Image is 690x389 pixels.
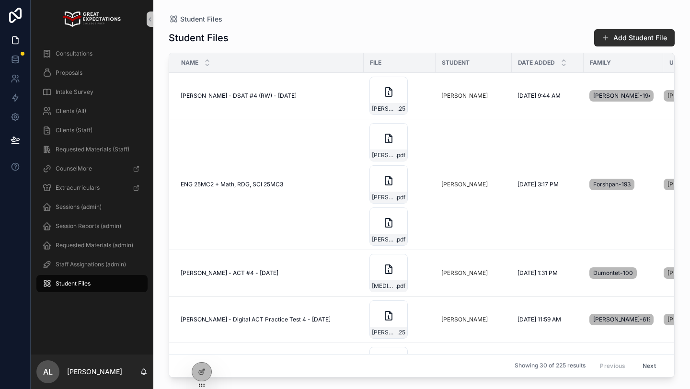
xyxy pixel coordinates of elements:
[181,316,331,323] span: [PERSON_NAME] - Digital ACT Practice Test 4 - [DATE]
[36,256,148,273] a: Staff Assignations (admin)
[517,269,558,277] span: [DATE] 1:31 PM
[56,146,129,153] span: Requested Materials (Staff)
[56,184,100,192] span: Extracurriculars
[441,92,506,100] a: [PERSON_NAME]
[36,122,148,139] a: Clients (Staff)
[517,92,578,100] a: [DATE] 9:44 AM
[589,265,657,281] a: Dumontet-100
[397,329,405,336] span: .25
[372,329,397,336] span: [PERSON_NAME]---Digital-ACT-Practice-Test-4---8.30
[397,105,405,113] span: .25
[593,269,633,277] span: Dumontet-100
[593,92,650,100] span: [PERSON_NAME]-194
[181,316,358,323] a: [PERSON_NAME] - Digital ACT Practice Test 4 - [DATE]
[181,92,358,100] a: [PERSON_NAME] - DSAT #4 (RW) - [DATE]
[36,83,148,101] a: Intake Survey
[442,59,470,67] span: Student
[56,88,93,96] span: Intake Survey
[395,236,405,243] span: .pdf
[441,181,506,188] a: [PERSON_NAME]
[36,275,148,292] a: Student Files
[181,181,283,188] span: ENG 25MC2 + Math, RDG, SCI 25MC3
[517,92,561,100] span: [DATE] 9:44 AM
[517,316,578,323] a: [DATE] 11:59 AM
[441,316,488,323] a: [PERSON_NAME]
[517,181,559,188] span: [DATE] 3:17 PM
[181,269,278,277] span: [PERSON_NAME] - ACT #4 - [DATE]
[593,316,650,323] span: [PERSON_NAME]-619
[181,59,198,67] span: Name
[56,280,91,287] span: Student Files
[369,347,430,385] a: [PERSON_NAME]-Forshpan---ACT-25MC2---08_30_2025.pdf
[594,29,675,46] button: Add Student File
[56,165,92,172] span: CounselMore
[180,14,222,24] span: Student Files
[441,92,488,100] a: [PERSON_NAME]
[441,316,506,323] a: [PERSON_NAME]
[36,237,148,254] a: Requested Materials (admin)
[593,181,631,188] span: Forshpan-193
[181,269,358,277] a: [PERSON_NAME] - ACT #4 - [DATE]
[43,366,53,378] span: AL
[63,11,120,27] img: App logo
[36,103,148,120] a: Clients (All)
[169,31,229,45] h1: Student Files
[395,282,405,290] span: .pdf
[372,282,395,290] span: [MEDICAL_DATA]́l-Dumontet---ACT-25MC4---08_30_2025
[636,358,663,373] button: Next
[56,126,92,134] span: Clients (Staff)
[36,198,148,216] a: Sessions (admin)
[589,88,657,103] a: [PERSON_NAME]-194
[56,107,86,115] span: Clients (All)
[372,194,395,201] span: [PERSON_NAME]-Forshpan---ACT-25MC3---08_30_2025-(Math)
[67,367,122,377] p: [PERSON_NAME]
[56,241,133,249] span: Requested Materials (admin)
[36,45,148,62] a: Consultations
[56,50,92,57] span: Consultations
[169,14,222,24] a: Student Files
[589,312,657,327] a: [PERSON_NAME]-619
[36,179,148,196] a: Extracurriculars
[36,141,148,158] a: Requested Materials (Staff)
[517,269,578,277] a: [DATE] 1:31 PM
[369,123,430,246] a: [PERSON_NAME]-Forshpan---ACT-25MC3---08_30_2025-(Reading,-Science).pdf[PERSON_NAME]-Forshpan---AC...
[181,181,358,188] a: ENG 25MC2 + Math, RDG, SCI 25MC3
[395,151,405,159] span: .pdf
[369,254,430,292] a: [MEDICAL_DATA]́l-Dumontet---ACT-25MC4---08_30_2025.pdf
[589,177,657,192] a: Forshpan-193
[36,160,148,177] a: CounselMore
[36,64,148,81] a: Proposals
[515,362,586,370] span: Showing 30 of 225 results
[56,222,121,230] span: Session Reports (admin)
[372,236,395,243] span: [PERSON_NAME]-Forshpan---ACT-25MC2---08_30_2025-(English)
[441,181,488,188] a: [PERSON_NAME]
[36,217,148,235] a: Session Reports (admin)
[372,151,395,159] span: [PERSON_NAME]-Forshpan---ACT-25MC3---08_30_2025-(Reading,-Science)
[517,181,578,188] a: [DATE] 3:17 PM
[517,316,561,323] span: [DATE] 11:59 AM
[370,59,381,67] span: File
[395,194,405,201] span: .pdf
[31,38,153,305] div: scrollable content
[56,261,126,268] span: Staff Assignations (admin)
[441,269,506,277] a: [PERSON_NAME]
[590,59,611,67] span: Family
[369,77,430,115] a: [PERSON_NAME]---DSAT-#4-(RW)---09.01.25
[56,69,82,77] span: Proposals
[518,59,555,67] span: Date Added
[56,203,102,211] span: Sessions (admin)
[369,300,430,339] a: [PERSON_NAME]---Digital-ACT-Practice-Test-4---8.30.25
[372,105,397,113] span: [PERSON_NAME]---DSAT-#4-(RW)---09.01
[181,92,297,100] span: [PERSON_NAME] - DSAT #4 (RW) - [DATE]
[441,269,488,277] a: [PERSON_NAME]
